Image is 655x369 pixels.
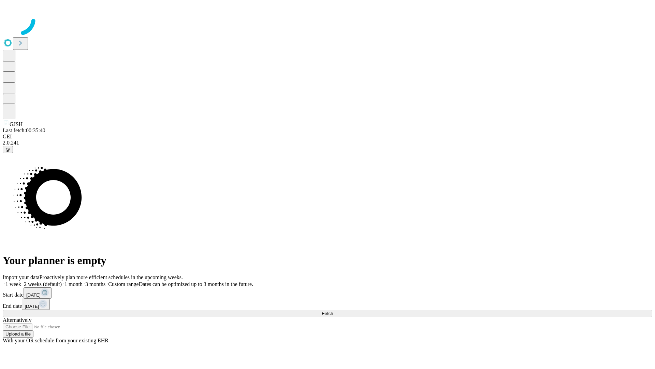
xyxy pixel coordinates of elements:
[322,311,333,316] span: Fetch
[3,134,652,140] div: GEI
[25,304,39,309] span: [DATE]
[24,287,52,299] button: [DATE]
[3,140,652,146] div: 2.0.241
[24,281,62,287] span: 2 weeks (default)
[5,281,21,287] span: 1 week
[3,338,108,343] span: With your OR schedule from your existing EHR
[5,147,10,152] span: @
[139,281,253,287] span: Dates can be optimized up to 3 months in the future.
[10,121,23,127] span: GJSH
[3,330,33,338] button: Upload a file
[3,146,13,153] button: @
[22,299,50,310] button: [DATE]
[108,281,139,287] span: Custom range
[3,127,45,133] span: Last fetch: 00:35:40
[85,281,105,287] span: 3 months
[3,254,652,267] h1: Your planner is empty
[3,287,652,299] div: Start date
[64,281,83,287] span: 1 month
[26,292,41,298] span: [DATE]
[3,317,31,323] span: Alternatively
[3,299,652,310] div: End date
[3,274,40,280] span: Import your data
[3,310,652,317] button: Fetch
[40,274,183,280] span: Proactively plan more efficient schedules in the upcoming weeks.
